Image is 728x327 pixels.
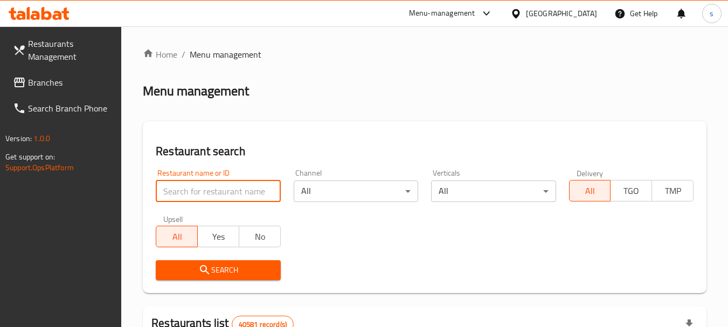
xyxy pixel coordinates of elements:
a: Support.OpsPlatform [5,161,74,175]
span: All [161,229,193,245]
a: Search Branch Phone [4,95,122,121]
span: No [244,229,276,245]
button: Yes [197,226,239,247]
label: Upsell [163,215,183,222]
h2: Restaurant search [156,143,694,159]
nav: breadcrumb [143,48,706,61]
button: No [239,226,281,247]
span: Version: [5,131,32,145]
a: Home [143,48,177,61]
button: All [156,226,198,247]
span: Yes [202,229,235,245]
div: [GEOGRAPHIC_DATA] [526,8,597,19]
span: s [710,8,713,19]
span: 1.0.0 [33,131,50,145]
button: TGO [610,180,652,201]
span: All [574,183,607,199]
button: TMP [651,180,694,201]
a: Restaurants Management [4,31,122,69]
div: Menu-management [409,7,475,20]
button: All [569,180,611,201]
span: TGO [615,183,648,199]
span: Search [164,263,272,277]
div: All [431,180,556,202]
h2: Menu management [143,82,249,100]
a: Branches [4,69,122,95]
span: Menu management [190,48,261,61]
span: Restaurants Management [28,37,113,63]
input: Search for restaurant name or ID.. [156,180,280,202]
span: Get support on: [5,150,55,164]
div: All [294,180,418,202]
label: Delivery [577,169,604,177]
button: Search [156,260,280,280]
li: / [182,48,185,61]
span: Branches [28,76,113,89]
span: TMP [656,183,689,199]
span: Search Branch Phone [28,102,113,115]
